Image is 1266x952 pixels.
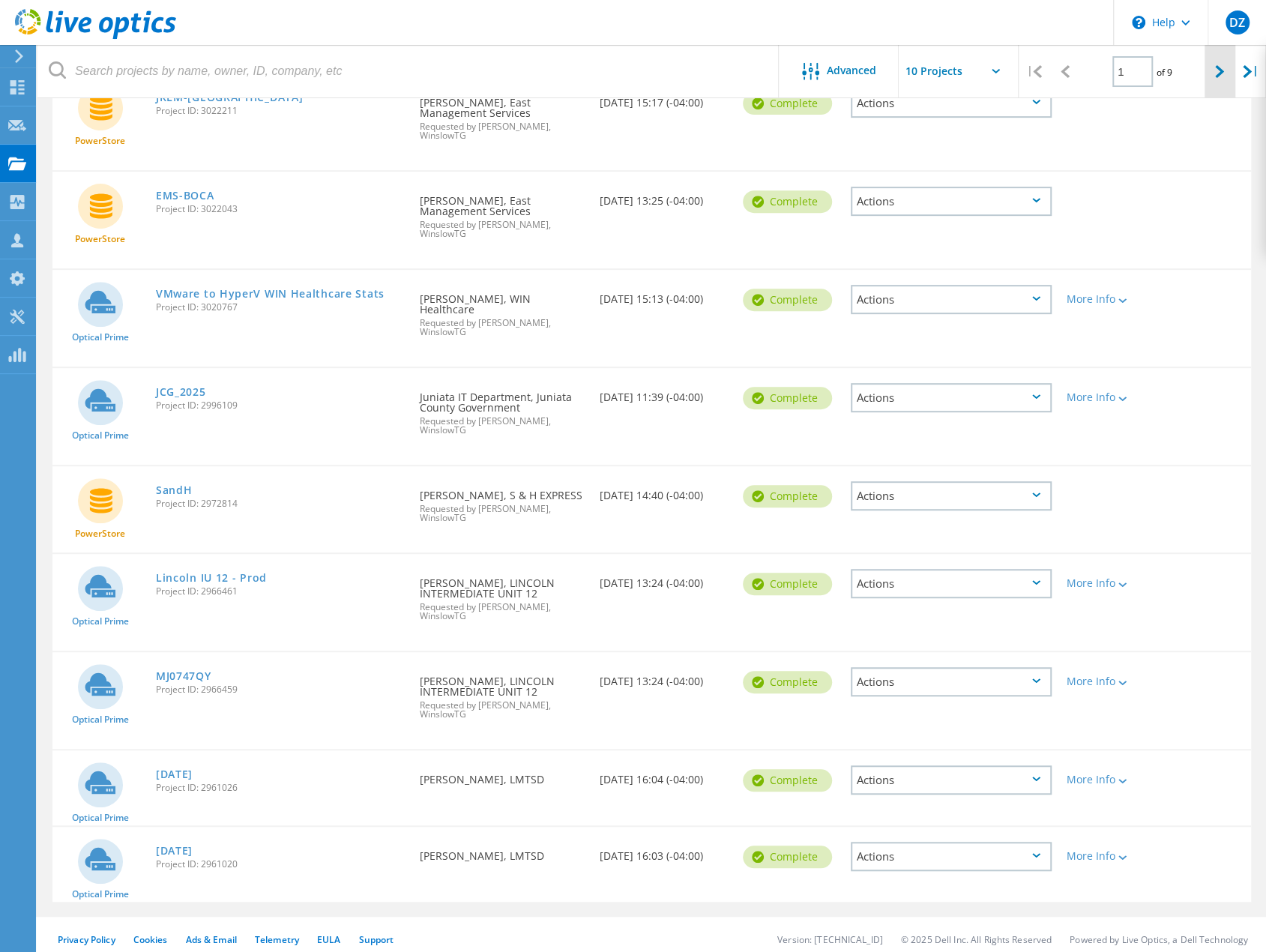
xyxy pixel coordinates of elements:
div: Actions [851,285,1052,314]
div: [PERSON_NAME], LMTSD [412,827,592,876]
a: [DATE] [156,769,193,780]
span: of 9 [1157,66,1172,79]
a: Cookies [133,933,168,946]
a: MJ0747QY [156,671,211,681]
div: Actions [851,842,1052,871]
a: JCG_2025 [156,387,206,397]
div: [PERSON_NAME], East Management Services [412,73,592,155]
div: [PERSON_NAME], East Management Services [412,172,592,253]
a: Ads & Email [186,933,237,946]
div: Actions [851,383,1052,412]
div: More Info [1067,851,1148,861]
div: Actions [851,481,1052,510]
div: More Info [1067,392,1148,403]
div: [PERSON_NAME], LINCOLN INTERMEDIATE UNIT 12 [412,652,592,734]
div: Complete [743,190,832,213]
span: Project ID: 2961020 [156,860,405,869]
span: PowerStore [75,235,125,244]
div: Complete [743,289,832,311]
a: VMware to HyperV WIN Healthcare Stats [156,289,385,299]
li: © 2025 Dell Inc. All Rights Reserved [901,933,1052,946]
a: Live Optics Dashboard [15,31,176,42]
span: DZ [1229,16,1245,28]
span: Optical Prime [72,715,129,724]
li: Powered by Live Optics, a Dell Technology [1070,933,1248,946]
div: [DATE] 13:24 (-04:00) [592,554,736,603]
span: Optical Prime [72,890,129,899]
span: Optical Prime [72,431,129,440]
a: EMS-BOCA [156,190,214,201]
div: [DATE] 16:03 (-04:00) [592,827,736,876]
span: Optical Prime [72,617,129,626]
span: Requested by [PERSON_NAME], WinslowTG [420,319,585,337]
a: Support [358,933,394,946]
span: PowerStore [75,136,125,145]
a: JKLM-[GEOGRAPHIC_DATA] [156,92,303,103]
div: [PERSON_NAME], S & H EXPRESS [412,466,592,537]
div: Complete [743,573,832,595]
div: [DATE] 14:40 (-04:00) [592,466,736,516]
input: Search projects by name, owner, ID, company, etc [37,45,780,97]
span: Project ID: 2972814 [156,499,405,508]
li: Version: [TECHNICAL_ID] [777,933,883,946]
span: Advanced [827,65,876,76]
div: Complete [743,485,832,507]
a: Privacy Policy [58,933,115,946]
div: Complete [743,769,832,792]
a: Telemetry [255,933,299,946]
div: | [1019,45,1049,98]
div: Actions [851,569,1052,598]
span: Project ID: 2966459 [156,685,405,694]
span: PowerStore [75,529,125,538]
div: [DATE] 13:24 (-04:00) [592,652,736,702]
span: Project ID: 3022211 [156,106,405,115]
span: Requested by [PERSON_NAME], WinslowTG [420,701,585,719]
div: More Info [1067,774,1148,785]
div: [PERSON_NAME], LINCOLN INTERMEDIATE UNIT 12 [412,554,592,636]
a: [DATE] [156,846,193,856]
div: Complete [743,671,832,693]
a: SandH [156,485,193,495]
span: Optical Prime [72,333,129,342]
span: Requested by [PERSON_NAME], WinslowTG [420,122,585,140]
div: More Info [1067,578,1148,588]
div: [DATE] 16:04 (-04:00) [592,750,736,800]
span: Project ID: 2966461 [156,587,405,596]
span: Project ID: 3020767 [156,303,405,312]
div: Complete [743,92,832,115]
span: Requested by [PERSON_NAME], WinslowTG [420,417,585,435]
span: Optical Prime [72,813,129,822]
div: Actions [851,765,1052,795]
div: [DATE] 13:25 (-04:00) [592,172,736,221]
div: [DATE] 11:39 (-04:00) [592,368,736,418]
div: | [1235,45,1266,98]
div: Actions [851,187,1052,216]
svg: \n [1132,16,1145,29]
span: Requested by [PERSON_NAME], WinslowTG [420,603,585,621]
div: Complete [743,387,832,409]
span: Project ID: 2961026 [156,783,405,792]
span: Requested by [PERSON_NAME], WinslowTG [420,220,585,238]
div: Complete [743,846,832,868]
div: [PERSON_NAME], WIN Healthcare [412,270,592,352]
div: Juniata IT Department, Juniata County Government [412,368,592,450]
span: Requested by [PERSON_NAME], WinslowTG [420,504,585,522]
div: [DATE] 15:13 (-04:00) [592,270,736,319]
div: Actions [851,667,1052,696]
a: EULA [317,933,340,946]
div: [PERSON_NAME], LMTSD [412,750,592,800]
div: More Info [1067,676,1148,687]
div: Actions [851,88,1052,118]
span: Project ID: 2996109 [156,401,405,410]
div: More Info [1067,294,1148,304]
span: Project ID: 3022043 [156,205,405,214]
a: Lincoln IU 12 - Prod [156,573,267,583]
